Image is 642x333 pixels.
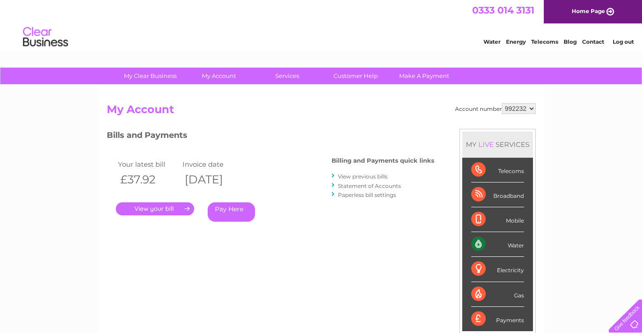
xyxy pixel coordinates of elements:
a: Pay Here [208,202,255,222]
a: My Account [182,68,256,84]
div: Water [471,232,524,257]
div: Broadband [471,182,524,207]
h4: Billing and Payments quick links [332,157,434,164]
a: Customer Help [319,68,393,84]
div: Account number [455,103,536,114]
div: Clear Business is a trading name of Verastar Limited (registered in [GEOGRAPHIC_DATA] No. 3667643... [109,5,534,44]
a: My Clear Business [113,68,187,84]
div: Gas [471,282,524,307]
h2: My Account [107,103,536,120]
a: Statement of Accounts [338,182,401,189]
div: MY SERVICES [462,132,533,157]
img: logo.png [23,23,68,51]
h3: Bills and Payments [107,129,434,145]
a: . [116,202,194,215]
div: Mobile [471,207,524,232]
td: Your latest bill [116,158,181,170]
a: Contact [582,38,604,45]
a: View previous bills [338,173,387,180]
a: 0333 014 3131 [472,5,534,16]
a: Water [483,38,501,45]
th: £37.92 [116,170,181,189]
div: Payments [471,307,524,331]
a: Make A Payment [387,68,461,84]
a: Services [250,68,324,84]
td: Invoice date [180,158,245,170]
div: LIVE [477,140,496,149]
a: Energy [506,38,526,45]
a: Paperless bill settings [338,192,396,198]
a: Blog [564,38,577,45]
th: [DATE] [180,170,245,189]
div: Telecoms [471,158,524,182]
div: Electricity [471,257,524,282]
a: Telecoms [531,38,558,45]
a: Log out [613,38,634,45]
